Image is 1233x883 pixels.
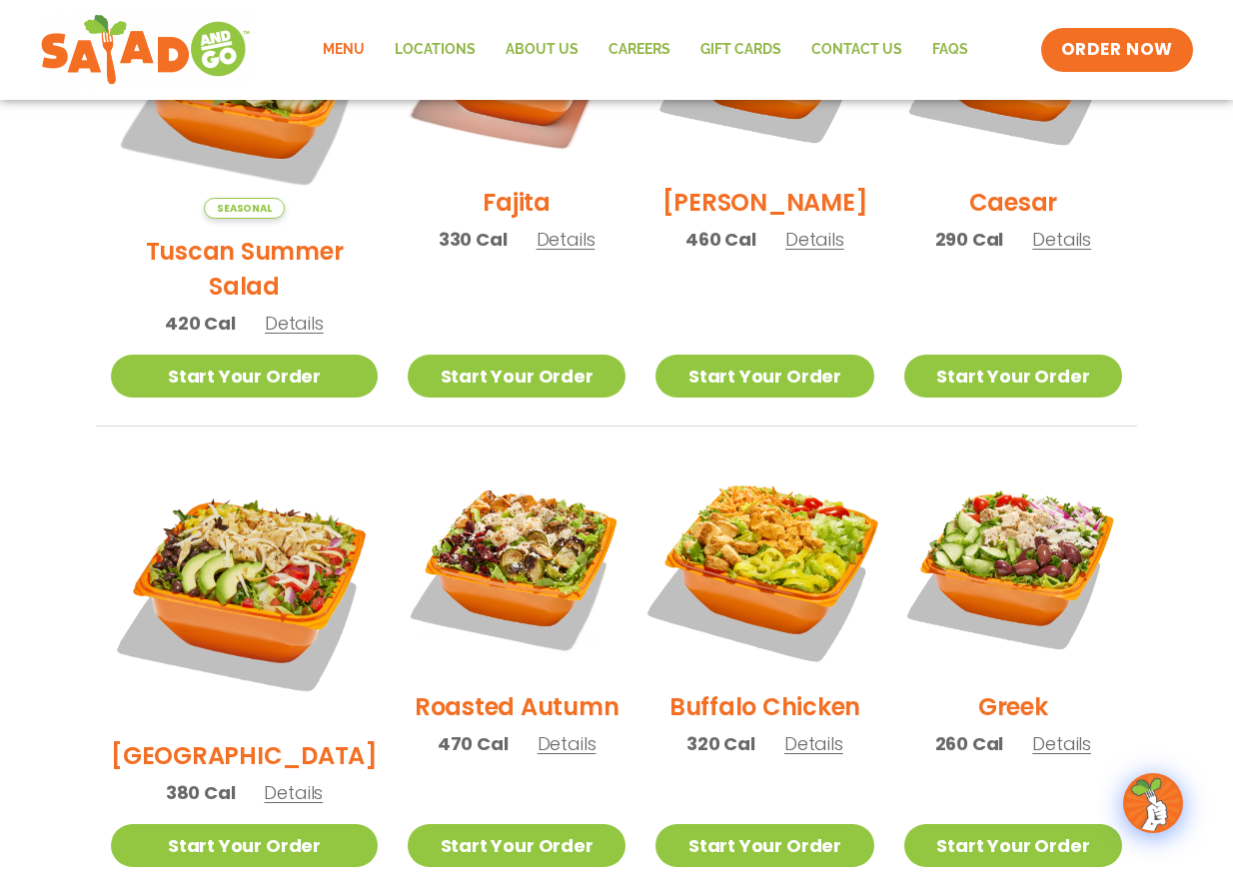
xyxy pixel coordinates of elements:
h2: Fajita [483,185,551,220]
span: Details [264,780,323,805]
img: wpChatIcon [1125,775,1181,831]
span: Seasonal [204,198,285,219]
a: Menu [308,27,380,73]
span: 380 Cal [166,779,236,806]
img: new-SAG-logo-768×292 [40,10,251,90]
a: Start Your Order [655,824,873,867]
a: FAQs [917,27,983,73]
h2: Greek [978,689,1048,724]
h2: Buffalo Chicken [669,689,860,724]
span: Details [538,731,597,756]
a: Contact Us [796,27,917,73]
h2: [GEOGRAPHIC_DATA] [111,738,378,773]
img: Product photo for Roasted Autumn Salad [408,456,625,674]
a: Start Your Order [111,824,378,867]
a: Start Your Order [111,355,378,398]
span: 460 Cal [685,226,756,253]
span: 290 Cal [935,226,1004,253]
span: 470 Cal [438,730,509,757]
span: Details [537,227,596,252]
span: Details [1032,227,1091,252]
span: 330 Cal [439,226,508,253]
span: Details [265,311,324,336]
a: Start Your Order [408,355,625,398]
span: 420 Cal [165,310,236,337]
a: Start Your Order [904,355,1122,398]
span: Details [784,731,843,756]
a: Start Your Order [655,355,873,398]
h2: Caesar [969,185,1058,220]
h2: [PERSON_NAME] [662,185,868,220]
span: Details [1032,731,1091,756]
a: ORDER NOW [1041,28,1193,72]
span: Details [785,227,844,252]
h2: Roasted Autumn [415,689,619,724]
span: 260 Cal [935,730,1004,757]
span: ORDER NOW [1061,38,1173,62]
img: Product photo for Buffalo Chicken Salad [636,438,892,693]
nav: Menu [308,27,983,73]
a: Start Your Order [408,824,625,867]
a: Careers [594,27,685,73]
span: 320 Cal [686,730,755,757]
img: Product photo for BBQ Ranch Salad [111,456,378,723]
a: GIFT CARDS [685,27,796,73]
a: Locations [380,27,491,73]
a: Start Your Order [904,824,1122,867]
a: About Us [491,27,594,73]
h2: Tuscan Summer Salad [111,234,378,304]
img: Product photo for Greek Salad [904,456,1122,674]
